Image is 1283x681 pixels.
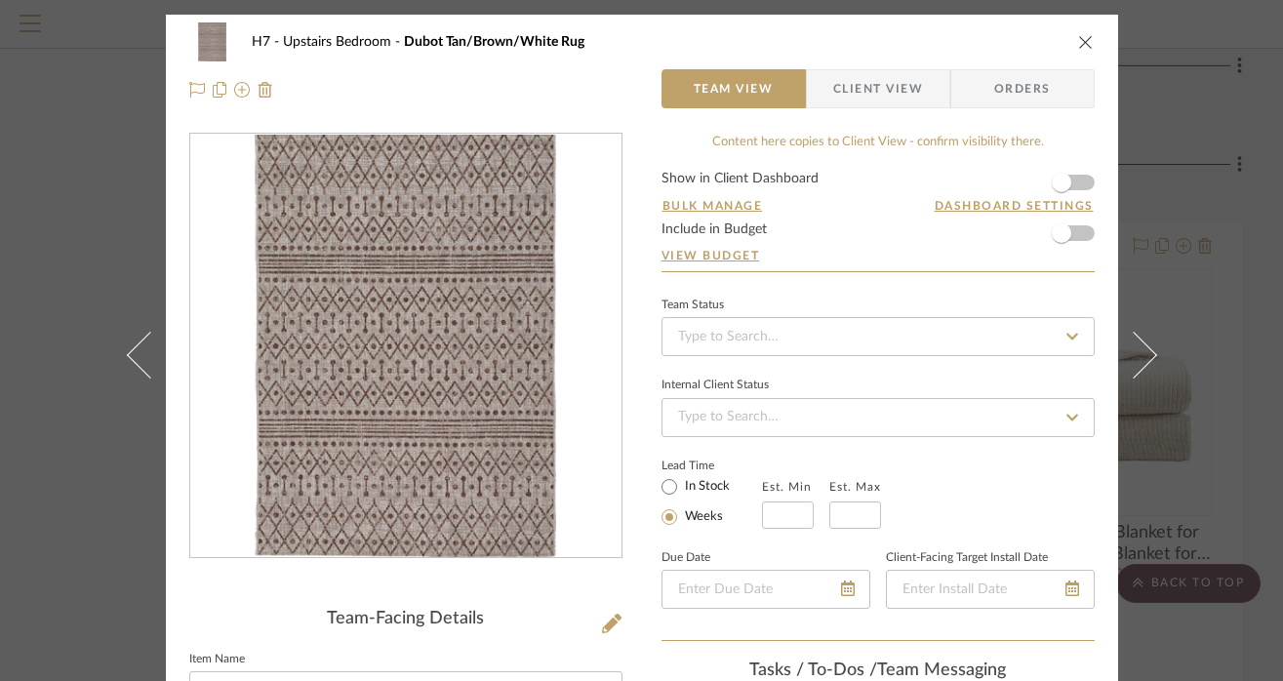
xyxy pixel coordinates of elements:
[662,381,769,390] div: Internal Client Status
[662,300,724,310] div: Team Status
[189,609,622,630] div: Team-Facing Details
[694,69,774,108] span: Team View
[662,248,1095,263] a: View Budget
[886,570,1095,609] input: Enter Install Date
[662,457,762,474] label: Lead Time
[934,197,1095,215] button: Dashboard Settings
[762,480,812,494] label: Est. Min
[662,570,870,609] input: Enter Due Date
[749,661,877,679] span: Tasks / To-Dos /
[662,317,1095,356] input: Type to Search…
[255,135,556,558] img: 6fcb38da-0b83-4f3f-adea-b39f684917f4_436x436.jpg
[404,35,584,49] span: Dubot Tan/Brown/White Rug
[189,655,245,664] label: Item Name
[252,35,283,49] span: H7
[662,133,1095,152] div: Content here copies to Client View - confirm visibility there.
[829,480,881,494] label: Est. Max
[283,35,404,49] span: Upstairs Bedroom
[258,82,273,98] img: Remove from project
[973,69,1072,108] span: Orders
[681,508,723,526] label: Weeks
[833,69,923,108] span: Client View
[681,478,730,496] label: In Stock
[190,135,621,558] div: 0
[662,197,764,215] button: Bulk Manage
[662,474,762,529] mat-radio-group: Select item type
[1077,33,1095,51] button: close
[886,553,1048,563] label: Client-Facing Target Install Date
[662,553,710,563] label: Due Date
[189,22,236,61] img: 6fcb38da-0b83-4f3f-adea-b39f684917f4_48x40.jpg
[662,398,1095,437] input: Type to Search…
